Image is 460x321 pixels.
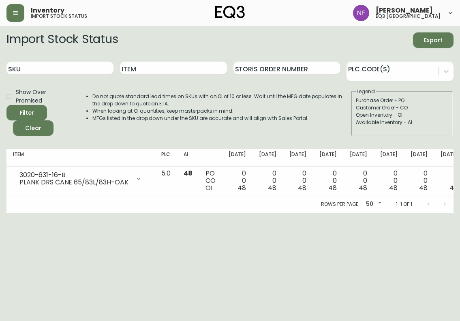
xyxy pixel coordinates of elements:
[356,111,448,119] div: Open Inventory - OI
[19,123,47,133] span: Clear
[396,201,412,208] p: 1-1 of 1
[6,149,155,167] th: Item
[419,183,428,193] span: 48
[374,149,404,167] th: [DATE]
[222,149,252,167] th: [DATE]
[19,171,131,179] div: 3020-631-16-B
[92,107,351,115] li: When looking at OI quantities, keep masterpacks in mind.
[92,115,351,122] li: MFGs listed in the drop down under the SKU are accurate and will align with Sales Portal.
[356,104,448,111] div: Customer Order - CO
[413,32,454,48] button: Export
[155,149,177,167] th: PLC
[268,183,276,193] span: 48
[376,14,441,19] h5: eq3 [GEOGRAPHIC_DATA]
[319,170,337,192] div: 0 0
[356,119,448,126] div: Available Inventory - AI
[13,120,53,136] button: Clear
[177,149,199,167] th: AI
[376,7,433,14] span: [PERSON_NAME]
[205,170,216,192] div: PO CO
[356,97,448,104] div: Purchase Order - PO
[441,170,458,192] div: 0 0
[449,183,458,193] span: 48
[419,35,447,45] span: Export
[298,183,306,193] span: 48
[215,6,245,19] img: logo
[283,149,313,167] th: [DATE]
[184,169,193,178] span: 48
[19,179,131,186] div: PLANK DRS CANE 65/83L/83H-OAK
[92,93,351,107] li: Do not quote standard lead times on SKUs with an OI of 10 or less. Wait until the MFG date popula...
[313,149,343,167] th: [DATE]
[237,183,246,193] span: 48
[252,149,283,167] th: [DATE]
[321,201,359,208] p: Rows per page:
[20,108,34,118] div: Filter
[6,32,118,48] h2: Import Stock Status
[13,170,148,188] div: 3020-631-16-BPLANK DRS CANE 65/83L/83H-OAK
[289,170,307,192] div: 0 0
[229,170,246,192] div: 0 0
[155,167,177,195] td: 5.0
[16,88,70,105] span: Show Over Promised
[389,183,398,193] span: 48
[31,7,64,14] span: Inventory
[350,170,367,192] div: 0 0
[356,88,376,95] legend: Legend
[353,5,369,21] img: 2185be282f521b9306f6429905cb08b1
[411,170,428,192] div: 0 0
[205,183,212,193] span: OI
[328,183,337,193] span: 48
[259,170,276,192] div: 0 0
[359,183,367,193] span: 48
[343,149,374,167] th: [DATE]
[6,105,47,120] button: Filter
[380,170,398,192] div: 0 0
[404,149,434,167] th: [DATE]
[31,14,87,19] h5: import stock status
[363,198,383,211] div: 50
